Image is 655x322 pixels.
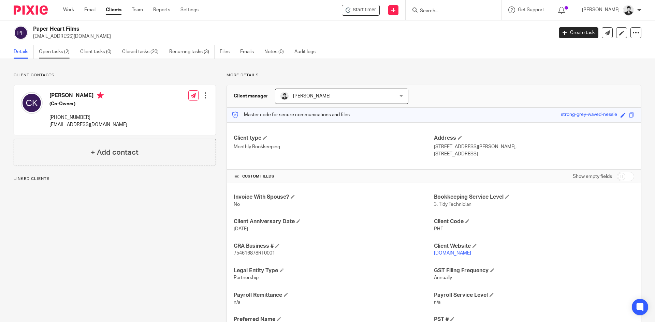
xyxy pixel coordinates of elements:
[49,114,127,121] p: [PHONE_NUMBER]
[153,6,170,13] a: Reports
[234,135,434,142] h4: Client type
[234,218,434,225] h4: Client Anniversary Date
[80,45,117,59] a: Client tasks (0)
[234,227,248,231] span: [DATE]
[434,227,443,231] span: PHF
[234,143,434,150] p: Monthly Bookkeeping
[227,73,641,78] p: More details
[434,267,634,274] h4: GST Filing Frequency
[234,267,434,274] h4: Legal Entity Type
[434,151,634,157] p: [STREET_ADDRESS]
[122,45,164,59] a: Closed tasks (20)
[434,251,471,256] a: [DOMAIN_NAME]
[234,243,434,250] h4: CRA Business #
[559,27,598,38] a: Create task
[353,6,376,14] span: Start timer
[234,93,268,99] h3: Client manager
[84,6,96,13] a: Email
[33,26,446,33] h2: Paper Heart Films
[234,202,240,207] span: No
[434,194,634,201] h4: Bookkeeping Service Level
[14,5,48,15] img: Pixie
[33,33,549,40] p: [EMAIL_ADDRESS][DOMAIN_NAME]
[234,251,275,256] span: 754616878RT0001
[106,6,121,13] a: Clients
[280,92,289,100] img: squarehead.jpg
[49,92,127,101] h4: [PERSON_NAME]
[39,45,75,59] a: Open tasks (2)
[573,173,612,180] label: Show empty fields
[264,45,289,59] a: Notes (0)
[234,275,259,280] span: Partnership
[21,92,43,114] img: svg%3E
[180,6,199,13] a: Settings
[14,73,216,78] p: Client contacts
[49,121,127,128] p: [EMAIL_ADDRESS][DOMAIN_NAME]
[434,135,634,142] h4: Address
[232,111,350,118] p: Master code for secure communications and files
[434,143,634,150] p: [STREET_ADDRESS][PERSON_NAME],
[434,218,634,225] h4: Client Code
[342,5,380,16] div: Paper Heart Films
[623,5,634,16] img: squarehead.jpg
[132,6,143,13] a: Team
[434,292,634,299] h4: Payroll Service Level
[234,194,434,201] h4: Invoice With Spouse?
[434,243,634,250] h4: Client Website
[561,111,617,119] div: strong-grey-waved-nessie
[419,8,481,14] input: Search
[169,45,215,59] a: Recurring tasks (3)
[240,45,259,59] a: Emails
[434,202,471,207] span: 3. Tidy Technician
[14,26,28,40] img: svg%3E
[97,92,104,99] i: Primary
[220,45,235,59] a: Files
[234,292,434,299] h4: Payroll Remittance
[294,45,321,59] a: Audit logs
[434,300,440,305] span: n/a
[14,45,34,59] a: Details
[293,94,331,98] span: [PERSON_NAME]
[234,174,434,179] h4: CUSTOM FIELDS
[234,300,240,305] span: n/a
[582,6,620,13] p: [PERSON_NAME]
[91,147,139,158] h4: + Add contact
[14,176,216,182] p: Linked clients
[63,6,74,13] a: Work
[518,7,544,12] span: Get Support
[49,101,127,107] h5: (Co-Owner)
[434,275,452,280] span: Annually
